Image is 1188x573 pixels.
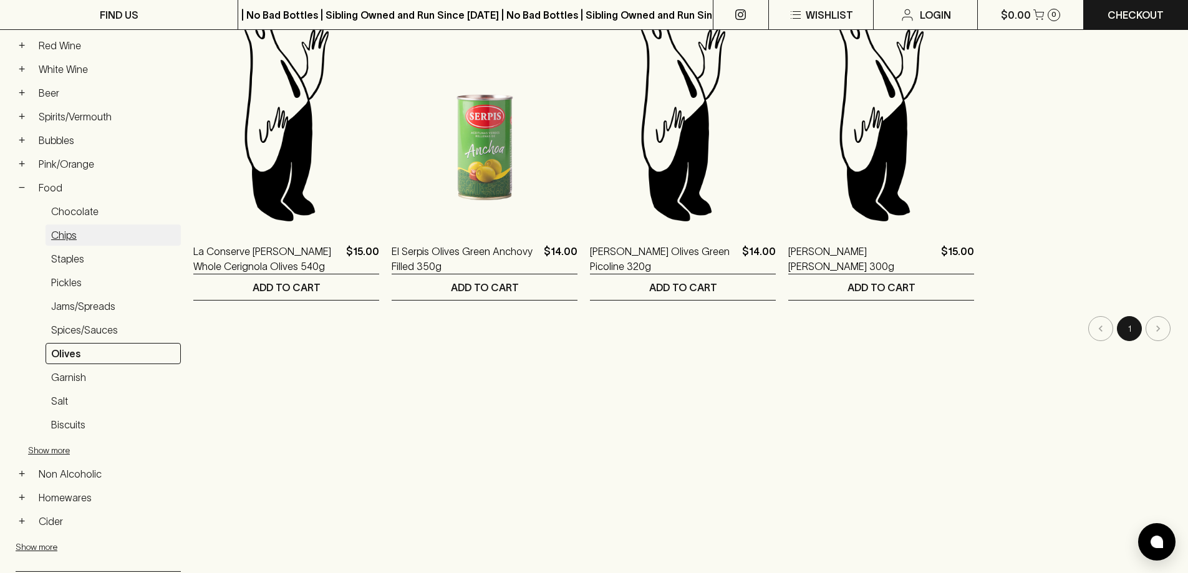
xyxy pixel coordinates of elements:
[16,468,28,480] button: +
[920,7,951,22] p: Login
[16,534,179,560] button: Show more
[33,487,181,508] a: Homewares
[848,280,915,295] p: ADD TO CART
[33,511,181,532] a: Cider
[590,7,776,225] img: Blackhearts & Sparrows Man
[193,244,341,274] a: La Conserve [PERSON_NAME] Whole Cerignola Olives 540g
[16,181,28,194] button: −
[16,158,28,170] button: +
[33,82,181,104] a: Beer
[33,177,181,198] a: Food
[46,296,181,317] a: Jams/Spreads
[28,438,191,463] button: Show more
[16,491,28,504] button: +
[193,274,379,300] button: ADD TO CART
[16,63,28,75] button: +
[941,244,974,274] p: $15.00
[46,367,181,388] a: Garnish
[16,39,28,52] button: +
[590,274,776,300] button: ADD TO CART
[33,153,181,175] a: Pink/Orange
[33,106,181,127] a: Spirits/Vermouth
[788,274,974,300] button: ADD TO CART
[33,35,181,56] a: Red Wine
[193,7,379,225] img: Blackhearts & Sparrows Man
[16,87,28,99] button: +
[253,280,321,295] p: ADD TO CART
[46,390,181,412] a: Salt
[46,248,181,269] a: Staples
[392,274,577,300] button: ADD TO CART
[590,244,737,274] a: [PERSON_NAME] Olives Green Picoline 320g
[46,201,181,222] a: Chocolate
[46,224,181,246] a: Chips
[100,7,138,22] p: FIND US
[392,244,539,274] a: El Serpis Olives Green Anchovy Filled 350g
[33,130,181,151] a: Bubbles
[742,244,776,274] p: $14.00
[346,244,379,274] p: $15.00
[788,7,974,225] img: Blackhearts & Sparrows Man
[1001,7,1031,22] p: $0.00
[16,134,28,147] button: +
[16,515,28,527] button: +
[544,244,577,274] p: $14.00
[46,272,181,293] a: Pickles
[806,7,853,22] p: Wishlist
[1117,316,1142,341] button: page 1
[392,7,577,225] img: El Serpis Olives Green Anchovy Filled 350g
[1151,536,1163,548] img: bubble-icon
[788,244,936,274] a: [PERSON_NAME] [PERSON_NAME] 300g
[1108,7,1164,22] p: Checkout
[193,316,1172,341] nav: pagination navigation
[1051,11,1056,18] p: 0
[46,414,181,435] a: Biscuits
[451,280,519,295] p: ADD TO CART
[649,280,717,295] p: ADD TO CART
[46,343,181,364] a: Olives
[46,319,181,340] a: Spices/Sauces
[33,463,181,484] a: Non Alcoholic
[16,110,28,123] button: +
[33,59,181,80] a: White Wine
